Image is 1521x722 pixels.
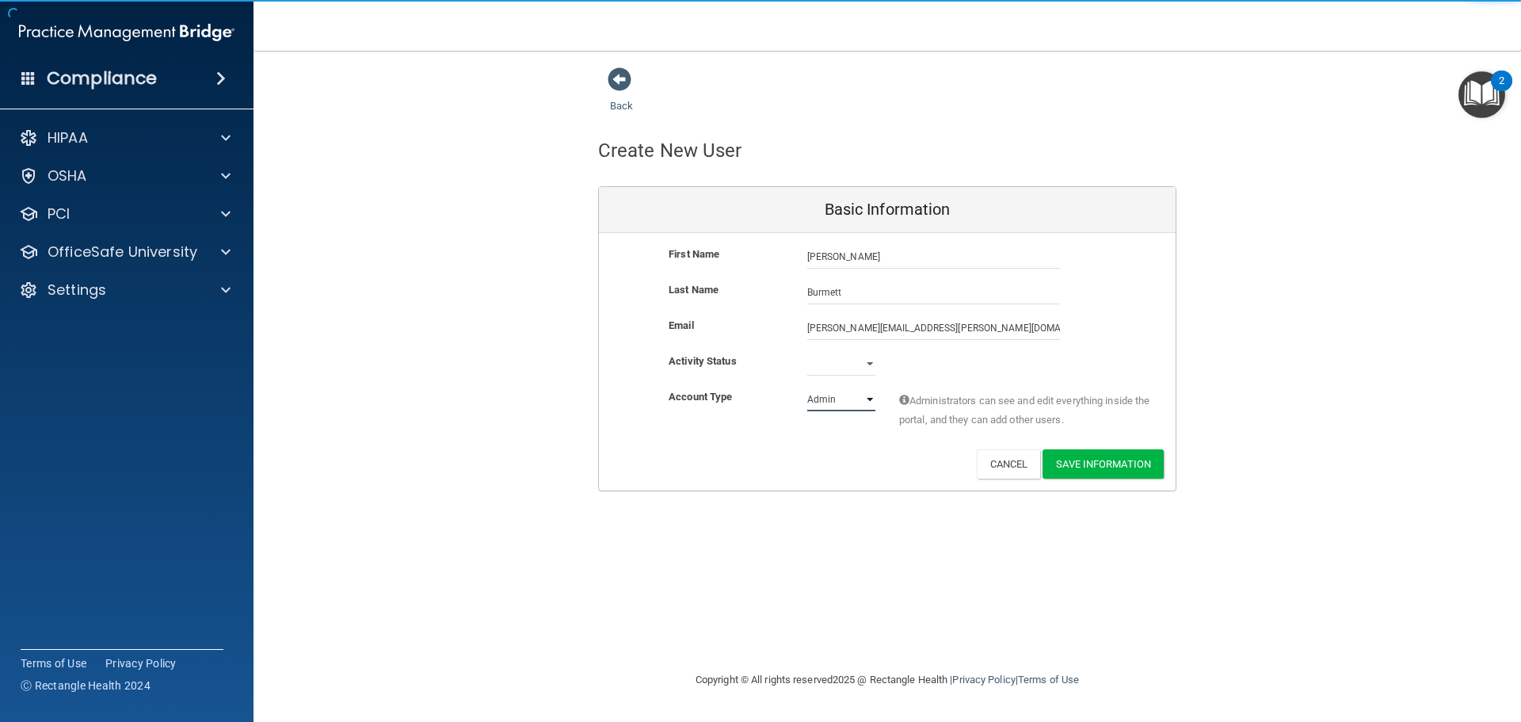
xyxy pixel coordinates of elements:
[598,655,1176,705] div: Copyright © All rights reserved 2025 @ Rectangle Health | |
[19,128,231,147] a: HIPAA
[105,655,177,671] a: Privacy Policy
[669,391,732,403] b: Account Type
[19,281,231,300] a: Settings
[21,655,86,671] a: Terms of Use
[48,204,70,223] p: PCI
[598,140,742,161] h4: Create New User
[19,204,231,223] a: PCI
[669,355,737,367] b: Activity Status
[669,284,719,296] b: Last Name
[599,187,1176,233] div: Basic Information
[669,319,694,331] b: Email
[47,67,157,90] h4: Compliance
[48,166,87,185] p: OSHA
[48,281,106,300] p: Settings
[610,81,633,112] a: Back
[1458,71,1505,118] button: Open Resource Center, 2 new notifications
[19,243,231,262] a: OfficeSafe University
[48,128,88,147] p: HIPAA
[977,449,1041,479] button: Cancel
[899,392,1152,430] span: Administrators can see and edit everything inside the portal, and they can add other users.
[19,166,231,185] a: OSHA
[1018,674,1079,686] a: Terms of Use
[21,678,151,693] span: Ⓒ Rectangle Health 2024
[1247,609,1502,673] iframe: Drift Widget Chat Controller
[48,243,197,262] p: OfficeSafe University
[1499,81,1504,101] div: 2
[669,248,719,260] b: First Name
[19,17,234,48] img: PMB logo
[1043,449,1164,479] button: Save Information
[952,674,1015,686] a: Privacy Policy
